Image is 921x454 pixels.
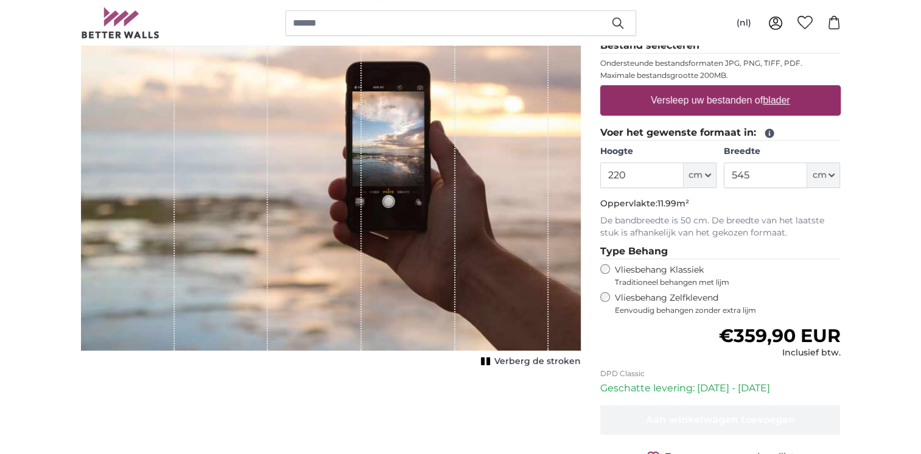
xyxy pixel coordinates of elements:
[657,198,689,209] span: 11.99m²
[600,58,841,68] p: Ondersteunde bestandsformaten JPG, PNG, TIFF, PDF.
[688,169,702,181] span: cm
[600,145,716,158] label: Hoogte
[763,95,790,105] u: blader
[477,353,581,370] button: Verberg de stroken
[81,7,160,38] img: Betterwalls
[600,369,841,379] p: DPD Classic
[600,381,841,396] p: Geschatte levering: [DATE] - [DATE]
[600,244,841,259] legend: Type Behang
[646,414,795,425] span: Aan winkelwagen toevoegen
[600,125,841,141] legend: Voer het gewenste formaat in:
[615,292,841,315] label: Vliesbehang Zelfklevend
[812,169,826,181] span: cm
[615,278,818,287] span: Traditioneel behangen met lijm
[807,162,840,188] button: cm
[600,215,841,239] p: De bandbreedte is 50 cm. De breedte van het laatste stuk is afhankelijk van het gekozen formaat.
[600,71,841,80] p: Maximale bestandsgrootte 200MB.
[615,264,818,287] label: Vliesbehang Klassiek
[600,38,841,54] legend: Bestand selecteren
[718,347,840,359] div: Inclusief btw.
[727,12,761,34] button: (nl)
[615,306,841,315] span: Eenvoudig behangen zonder extra lijm
[718,324,840,347] span: €359,90 EUR
[646,88,795,113] label: Versleep uw bestanden of
[600,198,841,210] p: Oppervlakte:
[724,145,840,158] label: Breedte
[684,162,716,188] button: cm
[494,355,581,368] span: Verberg de stroken
[600,405,841,435] button: Aan winkelwagen toevoegen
